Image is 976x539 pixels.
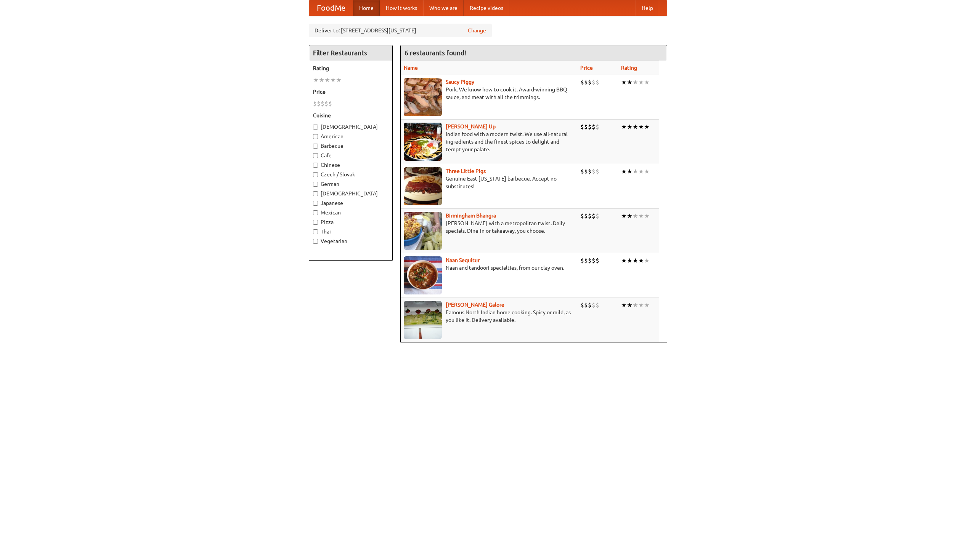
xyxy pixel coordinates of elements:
[313,134,318,139] input: American
[404,309,574,324] p: Famous North Indian home cooking. Spicy or mild, as you like it. Delivery available.
[446,79,474,85] a: Saucy Piggy
[584,167,588,176] li: $
[404,256,442,294] img: naansequitur.jpg
[580,301,584,309] li: $
[313,153,318,158] input: Cafe
[627,78,632,86] li: ★
[588,301,592,309] li: $
[644,301,650,309] li: ★
[446,257,480,263] a: Naan Sequitur
[580,256,584,265] li: $
[313,209,388,216] label: Mexican
[596,301,599,309] li: $
[404,86,574,101] p: Pork. We know how to cook it. Award-winning BBQ sauce, and meat with all the trimmings.
[621,123,627,131] li: ★
[313,152,388,159] label: Cafe
[313,88,388,96] h5: Price
[404,212,442,250] img: bhangra.jpg
[584,301,588,309] li: $
[313,191,318,196] input: [DEMOGRAPHIC_DATA]
[313,144,318,149] input: Barbecue
[404,65,418,71] a: Name
[638,167,644,176] li: ★
[313,199,388,207] label: Japanese
[638,301,644,309] li: ★
[592,256,596,265] li: $
[446,213,496,219] a: Birmingham Bhangra
[313,239,318,244] input: Vegetarian
[321,99,324,108] li: $
[336,76,342,84] li: ★
[632,167,638,176] li: ★
[313,125,318,130] input: [DEMOGRAPHIC_DATA]
[627,123,632,131] li: ★
[313,112,388,119] h5: Cuisine
[592,78,596,86] li: $
[632,256,638,265] li: ★
[313,218,388,226] label: Pizza
[644,167,650,176] li: ★
[644,212,650,220] li: ★
[592,212,596,220] li: $
[596,167,599,176] li: $
[404,175,574,190] p: Genuine East [US_STATE] barbecue. Accept no substitutes!
[446,302,504,308] a: [PERSON_NAME] Galore
[580,65,593,71] a: Price
[446,123,496,130] a: [PERSON_NAME] Up
[627,301,632,309] li: ★
[446,168,486,174] b: Three Little Pigs
[580,167,584,176] li: $
[309,24,492,37] div: Deliver to: [STREET_ADDRESS][US_STATE]
[621,167,627,176] li: ★
[588,167,592,176] li: $
[313,229,318,234] input: Thai
[404,301,442,339] img: currygalore.jpg
[313,220,318,225] input: Pizza
[621,256,627,265] li: ★
[313,64,388,72] h5: Rating
[313,133,388,140] label: American
[324,76,330,84] li: ★
[313,171,388,178] label: Czech / Slovak
[638,212,644,220] li: ★
[313,190,388,197] label: [DEMOGRAPHIC_DATA]
[638,78,644,86] li: ★
[584,256,588,265] li: $
[596,212,599,220] li: $
[309,45,392,61] h4: Filter Restaurants
[313,182,318,187] input: German
[627,212,632,220] li: ★
[588,256,592,265] li: $
[596,78,599,86] li: $
[592,167,596,176] li: $
[644,123,650,131] li: ★
[330,76,336,84] li: ★
[632,212,638,220] li: ★
[588,212,592,220] li: $
[584,78,588,86] li: $
[404,130,574,153] p: Indian food with a modern twist. We use all-natural ingredients and the finest spices to delight ...
[644,78,650,86] li: ★
[313,172,318,177] input: Czech / Slovak
[588,78,592,86] li: $
[313,142,388,150] label: Barbecue
[584,123,588,131] li: $
[580,212,584,220] li: $
[627,167,632,176] li: ★
[313,237,388,245] label: Vegetarian
[404,167,442,205] img: littlepigs.jpg
[319,76,324,84] li: ★
[353,0,380,16] a: Home
[638,256,644,265] li: ★
[592,123,596,131] li: $
[644,256,650,265] li: ★
[621,78,627,86] li: ★
[380,0,423,16] a: How it works
[324,99,328,108] li: $
[313,228,388,235] label: Thai
[588,123,592,131] li: $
